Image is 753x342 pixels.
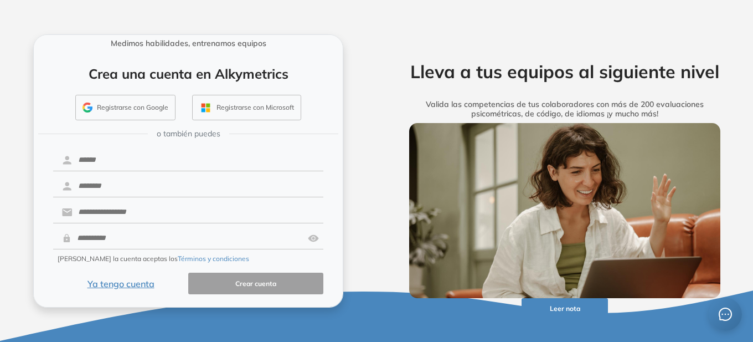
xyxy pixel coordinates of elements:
span: o también puedes [157,128,220,140]
span: message [718,307,733,321]
span: [PERSON_NAME] la cuenta aceptas los [58,254,249,264]
button: Leer nota [522,298,608,320]
button: Crear cuenta [188,273,323,294]
img: asd [308,228,319,249]
img: GMAIL_ICON [82,103,92,113]
button: Ya tengo cuenta [53,273,188,294]
h4: Crea una cuenta en Alkymetrics [48,66,328,82]
h5: Medimos habilidades, entrenamos equipos [38,39,338,48]
h5: Valida las competencias de tus colaboradores con más de 200 evaluaciones psicométricas, de código... [392,100,737,119]
button: Registrarse con Google [75,95,176,120]
button: Términos y condiciones [178,254,249,264]
img: img-more-info [409,123,720,298]
h2: Lleva a tus equipos al siguiente nivel [392,61,737,82]
button: Registrarse con Microsoft [192,95,301,120]
img: OUTLOOK_ICON [199,101,212,114]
